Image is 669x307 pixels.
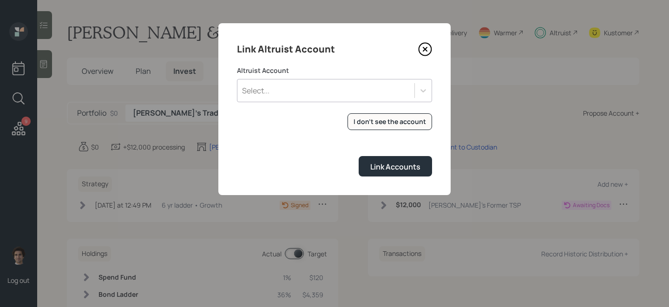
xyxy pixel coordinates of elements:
button: I don't see the account [348,113,432,131]
div: Select... [242,85,269,96]
div: Link Accounts [370,162,420,172]
h4: Link Altruist Account [237,42,335,57]
button: Link Accounts [359,156,432,176]
div: I don't see the account [354,117,426,126]
label: Altruist Account [237,66,432,75]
